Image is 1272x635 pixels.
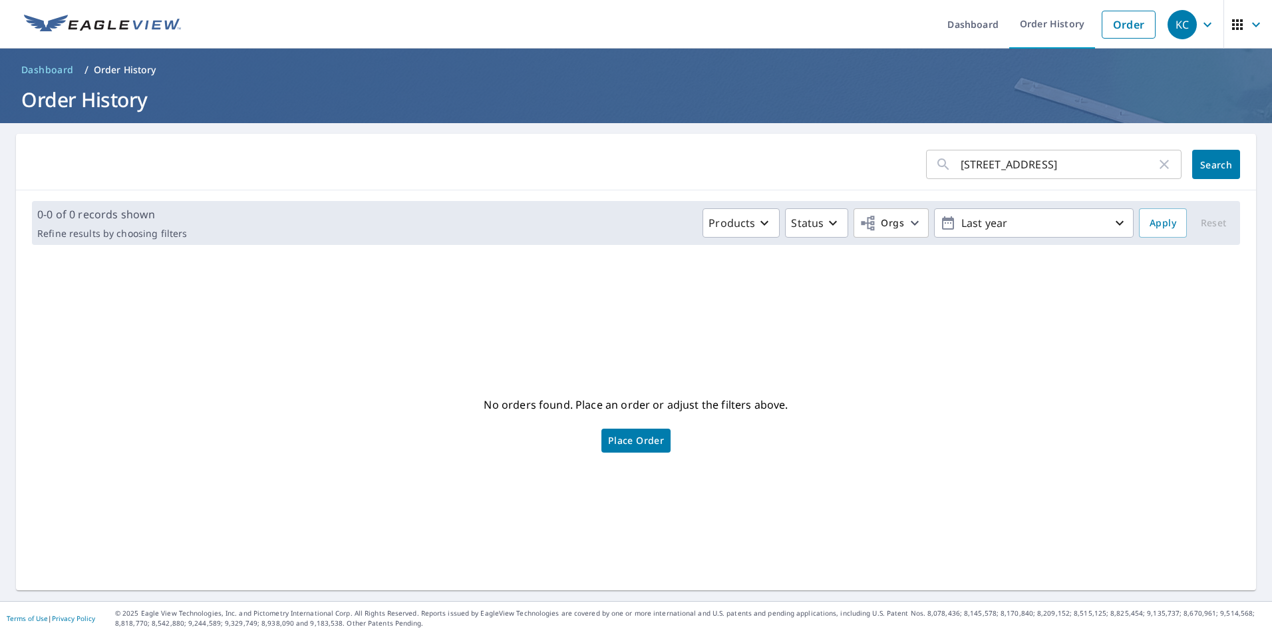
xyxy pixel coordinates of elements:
[1150,215,1176,232] span: Apply
[16,59,1256,81] nav: breadcrumb
[703,208,780,238] button: Products
[7,614,48,623] a: Terms of Use
[785,208,848,238] button: Status
[1139,208,1187,238] button: Apply
[1203,158,1229,171] span: Search
[16,59,79,81] a: Dashboard
[37,206,187,222] p: 0-0 of 0 records shown
[37,228,187,240] p: Refine results by choosing filters
[115,608,1265,628] p: © 2025 Eagle View Technologies, Inc. and Pictometry International Corp. All Rights Reserved. Repo...
[601,429,671,453] a: Place Order
[52,614,95,623] a: Privacy Policy
[16,86,1256,113] h1: Order History
[1168,10,1197,39] div: KC
[24,15,181,35] img: EV Logo
[1102,11,1156,39] a: Order
[934,208,1134,238] button: Last year
[956,212,1112,235] p: Last year
[860,215,904,232] span: Orgs
[791,215,824,231] p: Status
[7,614,95,622] p: |
[1192,150,1240,179] button: Search
[94,63,156,77] p: Order History
[961,146,1156,183] input: Address, Report #, Claim ID, etc.
[608,437,664,444] span: Place Order
[21,63,74,77] span: Dashboard
[709,215,755,231] p: Products
[484,394,788,415] p: No orders found. Place an order or adjust the filters above.
[854,208,929,238] button: Orgs
[84,62,88,78] li: /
